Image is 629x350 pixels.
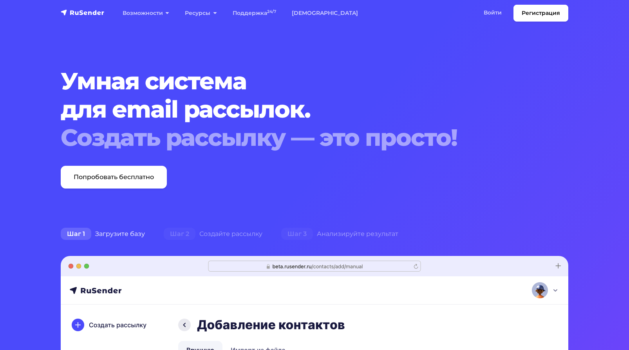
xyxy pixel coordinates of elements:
[61,123,525,152] div: Создать рассылку — это просто!
[51,226,154,242] div: Загрузите базу
[154,226,272,242] div: Создайте рассылку
[225,5,284,21] a: Поддержка24/7
[115,5,177,21] a: Возможности
[267,9,276,14] sup: 24/7
[61,9,105,16] img: RuSender
[61,166,167,189] a: Попробовать бесплатно
[177,5,224,21] a: Ресурсы
[476,5,510,21] a: Войти
[272,226,408,242] div: Анализируйте результат
[61,67,525,152] h1: Умная система для email рассылок.
[513,5,568,22] a: Регистрация
[284,5,366,21] a: [DEMOGRAPHIC_DATA]
[164,228,195,240] span: Шаг 2
[281,228,313,240] span: Шаг 3
[61,228,91,240] span: Шаг 1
